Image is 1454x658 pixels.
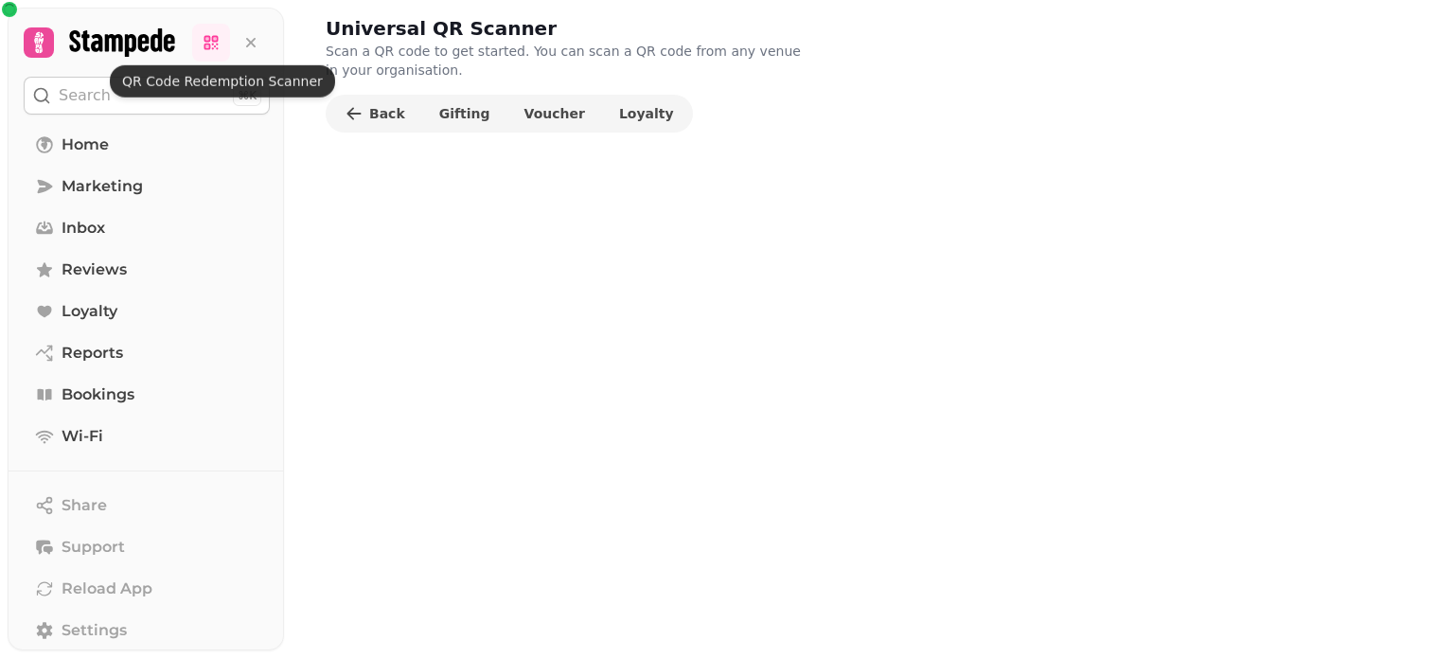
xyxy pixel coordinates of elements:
p: Search [59,84,111,107]
span: Share [62,494,107,517]
span: Reports [62,342,123,365]
span: Reviews [62,258,127,281]
div: QR Code Redemption Scanner [110,65,335,98]
button: Back [329,98,420,129]
span: Reload App [62,578,152,600]
button: Gifting [424,98,505,129]
span: Inbox [62,217,105,240]
button: Loyalty [604,98,689,129]
span: Bookings [62,383,134,406]
p: Scan a QR code to get started. You can scan a QR code from any venue in your organisation. [326,42,810,80]
button: Search⌘K [24,77,270,115]
h2: Universal QR Scanner [326,15,689,42]
button: Voucher [509,98,600,129]
span: Back [369,107,405,120]
span: Home [62,133,109,156]
span: Loyalty [619,107,674,120]
span: Loyalty [62,300,117,323]
a: Reviews [24,251,270,289]
a: Reports [24,334,270,372]
a: Wi-Fi [24,418,270,455]
button: Share [24,487,270,525]
a: Inbox [24,209,270,247]
a: Marketing [24,168,270,205]
span: Gifting [439,107,490,120]
a: Home [24,126,270,164]
span: Wi-Fi [62,425,103,448]
span: Voucher [524,107,585,120]
button: Reload App [24,570,270,608]
span: Marketing [62,175,143,198]
a: Loyalty [24,293,270,330]
a: Bookings [24,376,270,414]
button: Support [24,528,270,566]
span: Settings [62,619,127,642]
a: Settings [24,612,270,649]
span: Support [62,536,125,559]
